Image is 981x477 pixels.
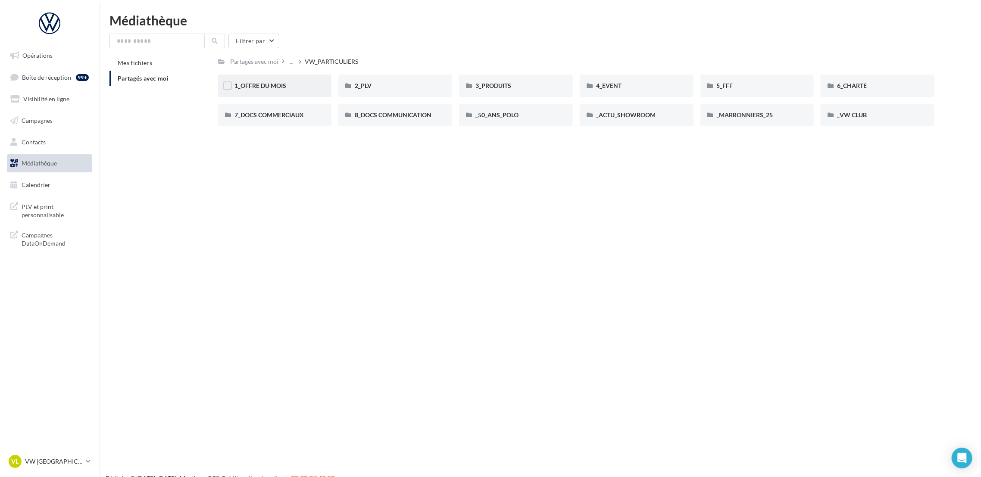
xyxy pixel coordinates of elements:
span: 2_PLV [355,82,372,89]
span: 3_PRODUITS [475,82,511,89]
span: _MARRONNIERS_25 [717,111,773,118]
span: Campagnes [22,117,53,124]
span: 8_DOCS COMMUNICATION [355,111,431,118]
div: VW_PARTICULIERS [305,57,358,66]
span: Boîte de réception [22,73,71,81]
span: 6_CHARTE [837,82,867,89]
span: _VW CLUB [837,111,867,118]
span: Campagnes DataOnDemand [22,229,89,248]
span: 5_FFF [717,82,733,89]
a: Boîte de réception99+ [5,68,94,87]
a: Contacts [5,133,94,151]
a: VL VW [GEOGRAPHIC_DATA] [7,453,92,470]
a: Visibilité en ligne [5,90,94,108]
span: Médiathèque [22,159,57,167]
div: Médiathèque [109,14,971,27]
div: 99+ [76,74,89,81]
span: 1_OFFRE DU MOIS [234,82,286,89]
span: Visibilité en ligne [23,95,69,103]
div: ... [288,56,295,68]
span: Partagés avec moi [118,75,169,82]
span: 7_DOCS COMMERCIAUX [234,111,304,118]
div: Open Intercom Messenger [952,448,972,468]
a: Opérations [5,47,94,65]
span: VL [12,457,19,466]
p: VW [GEOGRAPHIC_DATA] [25,457,82,466]
a: Campagnes DataOnDemand [5,226,94,251]
span: Calendrier [22,181,50,188]
span: Contacts [22,138,46,145]
a: PLV et print personnalisable [5,197,94,223]
span: 4_EVENT [596,82,622,89]
span: _50_ANS_POLO [475,111,519,118]
a: Médiathèque [5,154,94,172]
span: Opérations [22,52,53,59]
span: _ACTU_SHOWROOM [596,111,656,118]
span: Mes fichiers [118,59,152,66]
button: Filtrer par [228,34,279,48]
span: PLV et print personnalisable [22,201,89,219]
a: Calendrier [5,176,94,194]
a: Campagnes [5,112,94,130]
div: Partagés avec moi [230,57,278,66]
